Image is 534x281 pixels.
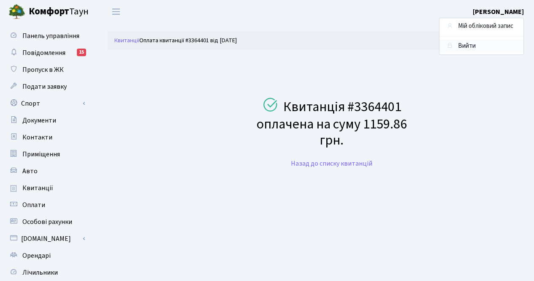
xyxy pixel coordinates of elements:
a: Оплати [4,196,89,213]
span: Повідомлення [22,48,65,57]
li: Оплата квитанції #3364401 від [DATE] [139,36,237,45]
a: Особові рахунки [4,213,89,230]
a: Спорт [4,95,89,112]
span: Документи [22,116,56,125]
span: Особові рахунки [22,217,72,226]
a: Лічильники [4,264,89,281]
b: [PERSON_NAME] [473,7,524,16]
a: Орендарі [4,247,89,264]
a: Повідомлення15 [4,44,89,61]
h2: Квитанція #3364401 оплачена на суму 1159.86 грн. [257,97,407,150]
a: Приміщення [4,146,89,163]
a: Квитанції [4,180,89,196]
button: Переключити навігацію [106,5,127,19]
a: [PERSON_NAME] [473,7,524,17]
span: Таун [29,5,89,19]
img: logo.png [8,3,25,20]
a: Документи [4,112,89,129]
a: Пропуск в ЖК [4,61,89,78]
span: Приміщення [22,150,60,159]
a: Назад до списку квитанцій [291,159,372,168]
a: Мій обліковий запис [439,20,523,33]
span: Лічильники [22,268,58,277]
a: Подати заявку [4,78,89,95]
span: Орендарі [22,251,51,260]
span: Контакти [22,133,52,142]
span: Панель управління [22,31,79,41]
a: [DOMAIN_NAME] [4,230,89,247]
a: Квитанції [114,36,139,45]
span: Авто [22,166,38,176]
div: 15 [77,49,86,56]
span: Пропуск в ЖК [22,65,64,74]
span: Квитанції [22,183,53,193]
b: Комфорт [29,5,69,18]
span: Оплати [22,200,45,210]
a: Авто [4,163,89,180]
a: Панель управління [4,27,89,44]
span: Подати заявку [22,82,67,91]
a: Контакти [4,129,89,146]
a: Вийти [439,40,523,53]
